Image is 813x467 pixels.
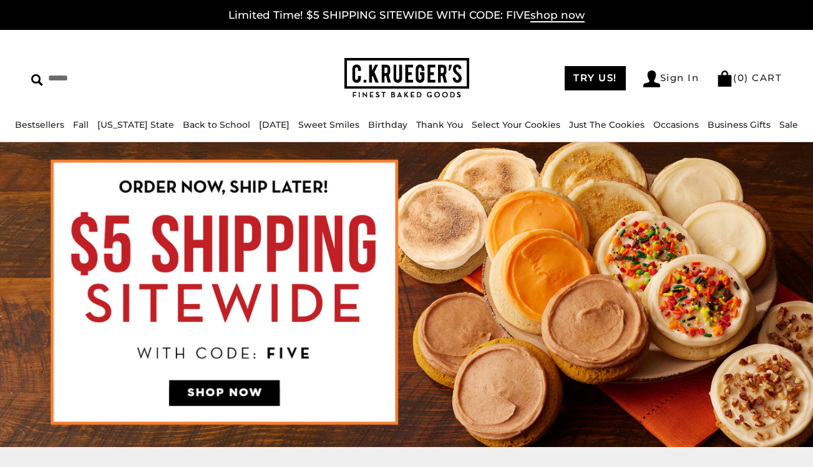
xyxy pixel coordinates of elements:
[643,70,699,87] a: Sign In
[738,72,745,84] span: 0
[73,119,89,130] a: Fall
[643,70,660,87] img: Account
[569,119,645,130] a: Just The Cookies
[416,119,463,130] a: Thank You
[472,119,560,130] a: Select Your Cookies
[653,119,699,130] a: Occasions
[31,69,204,88] input: Search
[31,74,43,86] img: Search
[565,66,626,90] a: TRY US!
[716,70,733,87] img: Bag
[530,9,585,22] span: shop now
[259,119,290,130] a: [DATE]
[228,9,585,22] a: Limited Time! $5 SHIPPING SITEWIDE WITH CODE: FIVEshop now
[183,119,250,130] a: Back to School
[708,119,771,130] a: Business Gifts
[344,58,469,99] img: C.KRUEGER'S
[368,119,407,130] a: Birthday
[716,72,782,84] a: (0) CART
[15,119,64,130] a: Bestsellers
[298,119,359,130] a: Sweet Smiles
[97,119,174,130] a: [US_STATE] State
[779,119,798,130] a: Sale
